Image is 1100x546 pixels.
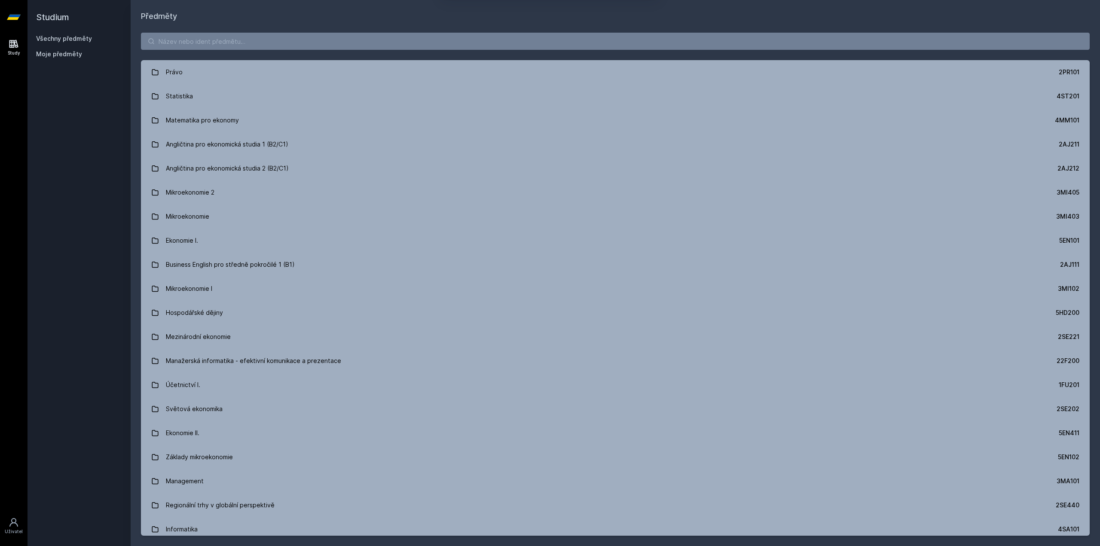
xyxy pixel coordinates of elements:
[1058,525,1079,534] div: 4SA101
[1056,212,1079,221] div: 3MI403
[141,301,1090,325] a: Hospodářské dějiny 5HD200
[141,132,1090,156] a: Angličtina pro ekonomická studia 1 (B2/C1) 2AJ211
[166,352,341,369] div: Manažerská informatika - efektivní komunikace a prezentace
[2,513,26,539] a: Uživatel
[166,328,231,345] div: Mezinárodní ekonomie
[166,208,209,225] div: Mikroekonomie
[141,325,1090,349] a: Mezinárodní ekonomie 2SE221
[1057,92,1079,101] div: 4ST201
[141,445,1090,469] a: Základy mikroekonomie 5EN102
[166,184,214,201] div: Mikroekonomie 2
[1059,236,1079,245] div: 5EN101
[166,112,239,129] div: Matematika pro ekonomy
[141,517,1090,541] a: Informatika 4SA101
[536,45,567,66] button: Ne
[141,469,1090,493] a: Management 3MA101
[1056,501,1079,509] div: 2SE440
[1059,429,1079,437] div: 5EN411
[166,448,233,466] div: Základy mikroekonomie
[1058,453,1079,461] div: 5EN102
[1059,140,1079,149] div: 2AJ211
[141,253,1090,277] a: Business English pro středně pokročilé 1 (B1) 2AJ111
[453,10,487,45] img: notification icon
[166,160,289,177] div: Angličtina pro ekonomická studia 2 (B2/C1)
[166,136,288,153] div: Angličtina pro ekonomická studia 1 (B2/C1)
[141,229,1090,253] a: Ekonomie I. 5EN101
[166,232,198,249] div: Ekonomie I.
[141,421,1090,445] a: Ekonomie II. 5EN411
[1057,164,1079,173] div: 2AJ212
[1058,284,1079,293] div: 3MI102
[1058,332,1079,341] div: 2SE221
[1057,357,1079,365] div: 22F200
[1060,260,1079,269] div: 2AJ111
[141,493,1090,517] a: Regionální trhy v globální perspektivě 2SE440
[166,256,295,273] div: Business English pro středně pokročilé 1 (B1)
[1055,116,1079,125] div: 4MM101
[1057,477,1079,485] div: 3MA101
[166,424,199,442] div: Ekonomie II.
[141,84,1090,108] a: Statistika 4ST201
[166,521,198,538] div: Informatika
[1057,405,1079,413] div: 2SE202
[572,45,647,66] button: Jasně, jsem pro
[166,280,212,297] div: Mikroekonomie I
[141,156,1090,180] a: Angličtina pro ekonomická studia 2 (B2/C1) 2AJ212
[166,88,193,105] div: Statistika
[141,277,1090,301] a: Mikroekonomie I 3MI102
[1057,188,1079,197] div: 3MI405
[141,180,1090,204] a: Mikroekonomie 2 3MI405
[141,204,1090,229] a: Mikroekonomie 3MI403
[166,304,223,321] div: Hospodářské dějiny
[166,497,275,514] div: Regionální trhy v globální perspektivě
[1059,381,1079,389] div: 1FU201
[141,108,1090,132] a: Matematika pro ekonomy 4MM101
[141,373,1090,397] a: Účetnictví I. 1FU201
[5,528,23,535] div: Uživatel
[166,473,204,490] div: Management
[141,397,1090,421] a: Světová ekonomika 2SE202
[166,376,200,393] div: Účetnictví I.
[487,10,647,30] div: [PERSON_NAME] dostávat tipy ohledně studia, nových testů, hodnocení učitelů a předmětů?
[141,349,1090,373] a: Manažerská informatika - efektivní komunikace a prezentace 22F200
[1056,308,1079,317] div: 5HD200
[166,400,223,418] div: Světová ekonomika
